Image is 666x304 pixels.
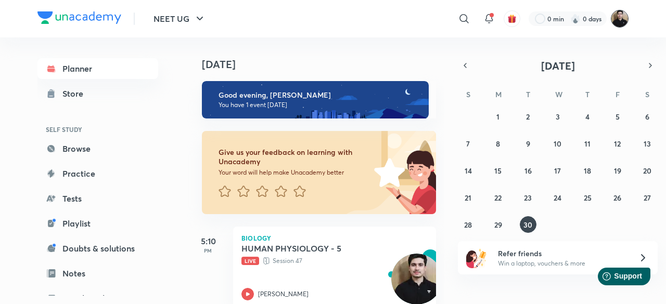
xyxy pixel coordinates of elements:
[494,193,502,203] abbr: September 22, 2025
[584,193,592,203] abbr: September 25, 2025
[219,101,419,109] p: You have 1 event [DATE]
[37,121,158,138] h6: SELF STUDY
[460,216,477,233] button: September 28, 2025
[526,112,530,122] abbr: September 2, 2025
[609,108,626,125] button: September 5, 2025
[37,263,158,284] a: Notes
[556,112,560,122] abbr: September 3, 2025
[644,193,651,203] abbr: September 27, 2025
[219,168,370,177] p: Your word will help make Unacademy better
[504,10,520,27] button: avatar
[611,10,629,28] img: Maneesh Kumar Sharma
[520,135,536,152] button: September 9, 2025
[614,166,621,176] abbr: September 19, 2025
[570,14,581,24] img: streak
[585,112,590,122] abbr: September 4, 2025
[609,135,626,152] button: September 12, 2025
[496,112,499,122] abbr: September 1, 2025
[258,289,309,299] p: [PERSON_NAME]
[554,166,561,176] abbr: September 17, 2025
[554,139,561,149] abbr: September 10, 2025
[579,108,596,125] button: September 4, 2025
[585,89,590,99] abbr: Thursday
[523,220,532,230] abbr: September 30, 2025
[584,166,591,176] abbr: September 18, 2025
[62,87,89,100] div: Store
[490,162,506,179] button: September 15, 2025
[549,162,566,179] button: September 17, 2025
[554,193,561,203] abbr: September 24, 2025
[549,189,566,206] button: September 24, 2025
[37,138,158,159] a: Browse
[464,220,472,230] abbr: September 28, 2025
[614,139,621,149] abbr: September 12, 2025
[573,263,655,293] iframe: Help widget launcher
[520,216,536,233] button: September 30, 2025
[490,189,506,206] button: September 22, 2025
[541,59,575,73] span: [DATE]
[241,257,259,265] span: Live
[465,166,472,176] abbr: September 14, 2025
[490,108,506,125] button: September 1, 2025
[616,89,620,99] abbr: Friday
[37,58,158,79] a: Planner
[460,135,477,152] button: September 7, 2025
[241,256,405,266] p: Session 47
[37,238,158,259] a: Doubts & solutions
[187,247,229,254] p: PM
[498,259,626,268] p: Win a laptop, vouchers & more
[549,135,566,152] button: September 10, 2025
[613,193,621,203] abbr: September 26, 2025
[644,139,651,149] abbr: September 13, 2025
[147,8,212,29] button: NEET UG
[496,139,500,149] abbr: September 8, 2025
[639,162,656,179] button: September 20, 2025
[579,135,596,152] button: September 11, 2025
[241,243,371,254] h5: HUMAN PHYSIOLOGY - 5
[520,108,536,125] button: September 2, 2025
[219,148,370,166] h6: Give us your feedback on learning with Unacademy
[526,139,530,149] abbr: September 9, 2025
[520,189,536,206] button: September 23, 2025
[526,89,530,99] abbr: Tuesday
[616,112,620,122] abbr: September 5, 2025
[37,163,158,184] a: Practice
[202,81,429,118] img: evening
[579,162,596,179] button: September 18, 2025
[490,216,506,233] button: September 29, 2025
[639,135,656,152] button: September 13, 2025
[524,193,532,203] abbr: September 23, 2025
[241,235,428,241] p: Biology
[639,108,656,125] button: September 6, 2025
[460,189,477,206] button: September 21, 2025
[460,162,477,179] button: September 14, 2025
[639,189,656,206] button: September 27, 2025
[498,248,626,259] h6: Refer friends
[219,90,419,100] h6: Good evening, [PERSON_NAME]
[466,139,470,149] abbr: September 7, 2025
[495,89,502,99] abbr: Monday
[37,11,121,24] img: Company Logo
[584,139,591,149] abbr: September 11, 2025
[555,89,562,99] abbr: Wednesday
[37,11,121,27] a: Company Logo
[549,108,566,125] button: September 3, 2025
[466,247,487,268] img: referral
[465,193,471,203] abbr: September 21, 2025
[507,14,517,23] img: avatar
[609,162,626,179] button: September 19, 2025
[37,188,158,209] a: Tests
[37,213,158,234] a: Playlist
[494,166,502,176] abbr: September 15, 2025
[579,189,596,206] button: September 25, 2025
[202,58,446,71] h4: [DATE]
[643,166,651,176] abbr: September 20, 2025
[524,166,532,176] abbr: September 16, 2025
[520,162,536,179] button: September 16, 2025
[466,89,470,99] abbr: Sunday
[187,235,229,247] h5: 5:10
[472,58,643,73] button: [DATE]
[609,189,626,206] button: September 26, 2025
[645,112,649,122] abbr: September 6, 2025
[37,83,158,104] a: Store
